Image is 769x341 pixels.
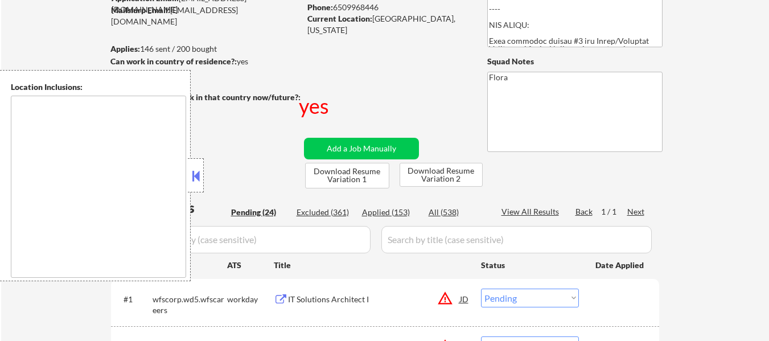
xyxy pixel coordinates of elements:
[400,163,483,187] button: Download Resume Variation 2
[501,206,562,217] div: View All Results
[11,81,186,93] div: Location Inclusions:
[110,56,297,67] div: yes
[305,163,389,188] button: Download Resume Variation 1
[110,43,300,55] div: 146 sent / 200 bought
[297,207,353,218] div: Excluded (361)
[307,13,468,35] div: [GEOGRAPHIC_DATA], [US_STATE]
[437,290,453,306] button: warning_amber
[459,289,470,309] div: JD
[288,294,460,305] div: IT Solutions Architect I
[362,207,419,218] div: Applied (153)
[111,92,301,102] strong: Will need Visa to work in that country now/future?:
[124,294,143,305] div: #1
[627,206,645,217] div: Next
[227,294,274,305] div: workday
[227,260,274,271] div: ATS
[575,206,594,217] div: Back
[231,207,288,218] div: Pending (24)
[114,226,371,253] input: Search by company (case sensitive)
[111,5,300,27] div: [EMAIL_ADDRESS][DOMAIN_NAME]
[381,226,652,253] input: Search by title (case sensitive)
[307,2,468,13] div: 6509968446
[110,56,237,66] strong: Can work in country of residence?:
[487,56,663,67] div: Squad Notes
[299,92,331,120] div: yes
[595,260,645,271] div: Date Applied
[307,14,372,23] strong: Current Location:
[601,206,627,217] div: 1 / 1
[274,260,470,271] div: Title
[429,207,486,218] div: All (538)
[110,69,172,79] strong: Minimum salary:
[304,138,419,159] button: Add a Job Manually
[111,5,170,15] strong: Mailslurp Email:
[110,44,140,54] strong: Applies:
[307,2,333,12] strong: Phone:
[481,254,579,275] div: Status
[153,294,227,316] div: wfscorp.wd5.wfscareers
